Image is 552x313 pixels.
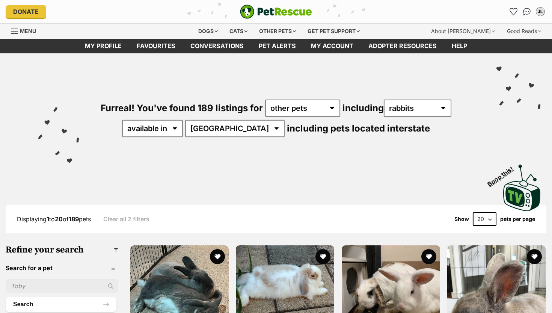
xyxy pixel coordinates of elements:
a: My account [303,39,361,53]
button: favourite [527,249,542,264]
a: Help [444,39,475,53]
strong: 189 [69,215,79,223]
button: Search [6,297,116,312]
a: Adopter resources [361,39,444,53]
a: Donate [6,5,46,18]
button: favourite [210,249,225,264]
header: Search for a pet [6,265,118,271]
input: Toby [6,279,118,293]
div: About [PERSON_NAME] [426,24,500,39]
img: chat-41dd97257d64d25036548639549fe6c8038ab92f7586957e7f3b1b290dea8141.svg [523,8,531,15]
a: Pet alerts [251,39,303,53]
h3: Refine your search [6,245,118,255]
a: Favourites [507,6,519,18]
a: PetRescue [240,5,312,19]
button: My account [534,6,546,18]
button: favourite [316,249,331,264]
ul: Account quick links [507,6,546,18]
a: Conversations [521,6,533,18]
a: Boop this! [503,158,541,213]
div: Good Reads [502,24,546,39]
span: Furreal! You've found 189 listings for [101,103,263,113]
span: Boop this! [486,160,521,187]
div: Get pet support [302,24,365,39]
button: favourite [421,249,436,264]
span: Menu [20,28,36,34]
div: JL [537,8,544,15]
a: My profile [77,39,129,53]
img: logo-e224e6f780fb5917bec1dbf3a21bbac754714ae5b6737aabdf751b685950b380.svg [240,5,312,19]
span: Show [454,216,469,222]
span: including [342,103,451,113]
label: pets per page [500,216,535,222]
a: Menu [11,24,41,37]
a: Favourites [129,39,183,53]
a: Clear all 2 filters [103,216,149,222]
div: Dogs [193,24,223,39]
a: conversations [183,39,251,53]
div: Cats [224,24,253,39]
strong: 20 [55,215,63,223]
img: PetRescue TV logo [503,165,541,211]
span: Displaying to of pets [17,215,91,223]
span: including pets located interstate [287,123,430,134]
strong: 1 [47,215,49,223]
div: Other pets [254,24,301,39]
